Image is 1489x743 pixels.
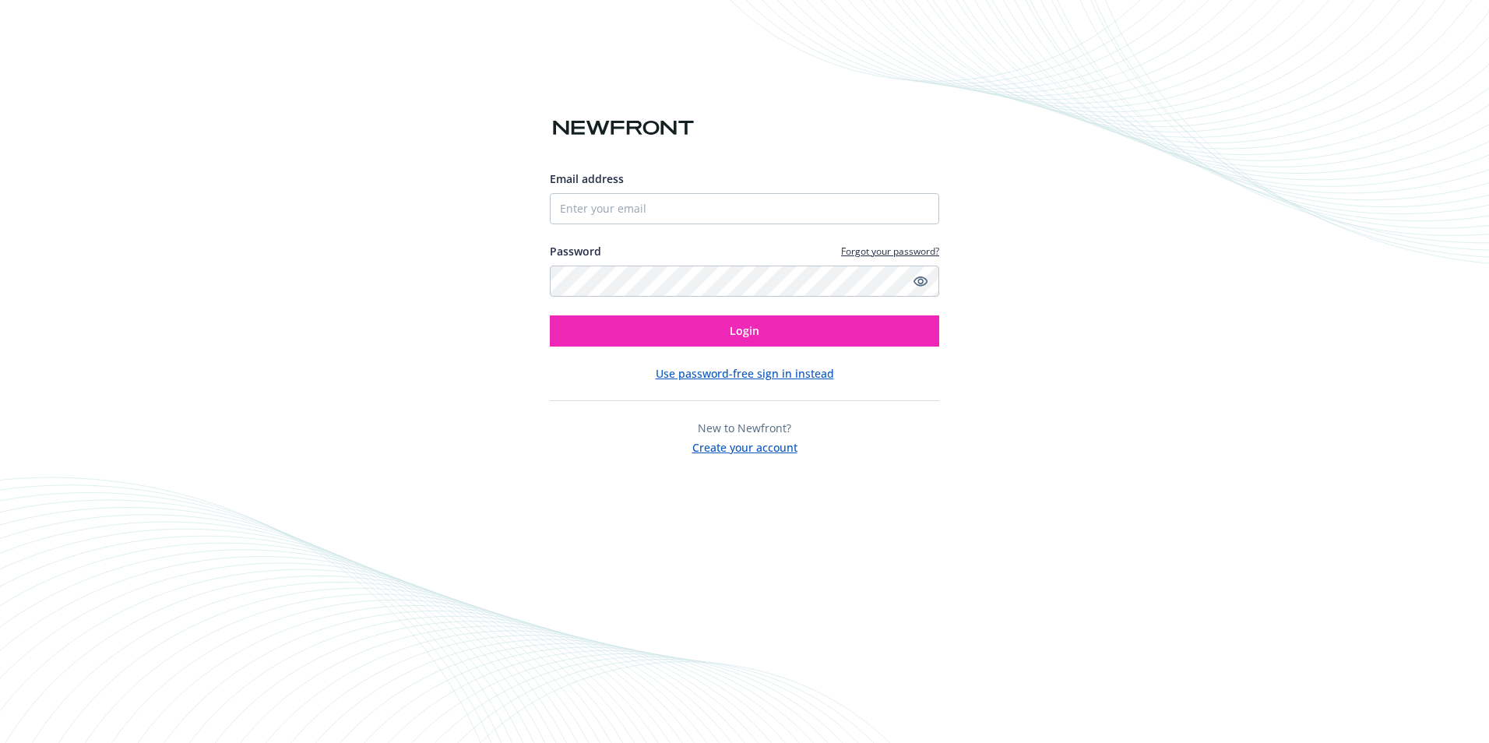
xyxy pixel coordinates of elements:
[841,245,939,258] a: Forgot your password?
[550,266,939,297] input: Enter your password
[550,315,939,347] button: Login
[550,171,624,186] span: Email address
[692,436,797,456] button: Create your account
[656,365,834,382] button: Use password-free sign in instead
[550,114,697,142] img: Newfront logo
[550,193,939,224] input: Enter your email
[550,243,601,259] label: Password
[730,323,759,338] span: Login
[698,421,791,435] span: New to Newfront?
[911,272,930,291] a: Show password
